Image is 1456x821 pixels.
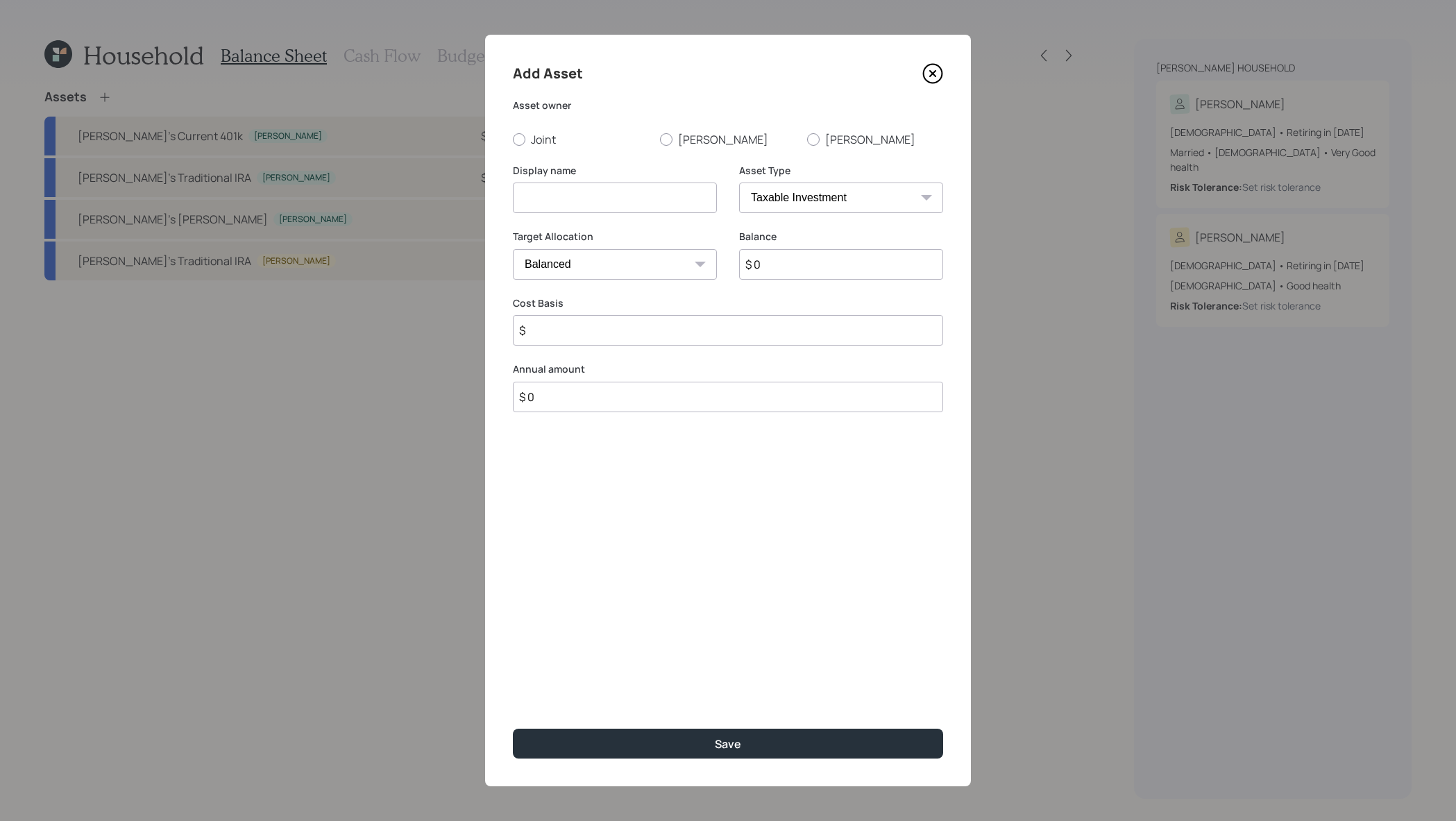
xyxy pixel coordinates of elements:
label: Cost Basis [513,296,943,310]
div: Save [715,736,741,752]
label: Asset Type [739,164,943,178]
label: Balance [739,230,943,244]
h4: Add Asset [513,62,583,85]
label: [PERSON_NAME] [660,132,796,147]
label: Target Allocation [513,230,717,244]
label: Annual amount [513,362,943,376]
label: Display name [513,164,717,178]
label: [PERSON_NAME] [807,132,943,147]
label: Asset owner [513,99,943,112]
button: Save [513,729,943,759]
label: Joint [513,132,649,147]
